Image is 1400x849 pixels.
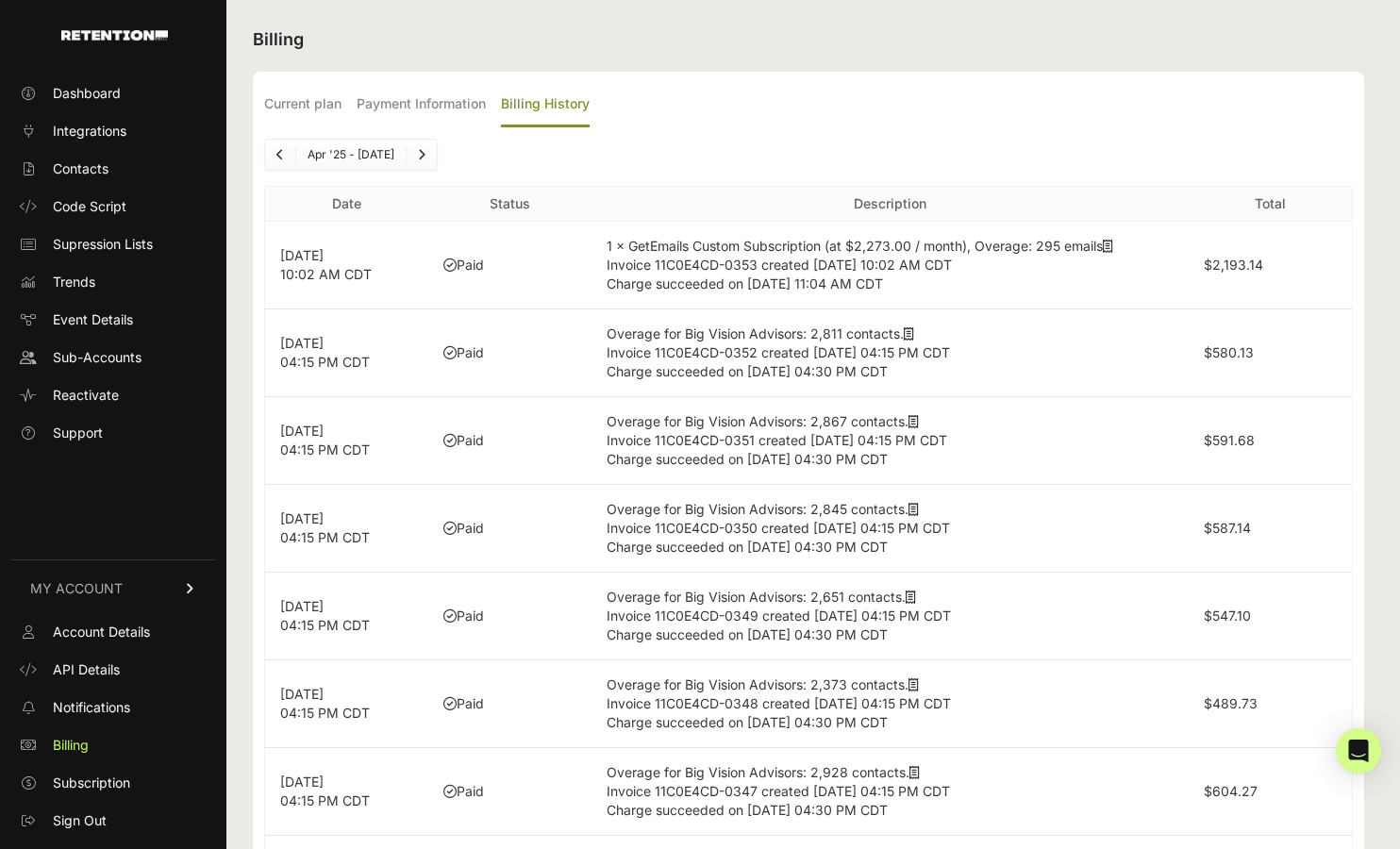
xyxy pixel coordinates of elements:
span: Invoice 11C0E4CD-0352 created [DATE] 04:15 PM CDT [607,344,950,360]
label: $547.10 [1204,608,1251,624]
label: Current plan [264,83,342,127]
img: Retention.com [61,30,168,41]
span: Invoice 11C0E4CD-0353 created [DATE] 10:02 AM CDT [607,257,952,273]
span: Notifications [53,698,130,717]
p: [DATE] 04:15 PM CDT [280,773,413,810]
span: Charge succeeded on [DATE] 04:30 PM CDT [607,714,888,730]
a: Event Details [11,305,215,335]
td: Overage for Big Vision Advisors: 2,651 contacts. [592,573,1190,660]
p: [DATE] 04:15 PM CDT [280,422,413,459]
label: $489.73 [1204,695,1258,711]
a: Billing [11,730,215,760]
td: Paid [428,222,592,309]
span: Charge succeeded on [DATE] 11:04 AM CDT [607,275,883,291]
p: [DATE] 04:15 PM CDT [280,334,413,372]
a: Sign Out [11,806,215,836]
td: Paid [428,485,592,573]
a: Reactivate [11,380,215,410]
a: MY ACCOUNT [11,559,215,617]
span: Charge succeeded on [DATE] 04:30 PM CDT [607,363,888,379]
span: Charge succeeded on [DATE] 04:30 PM CDT [607,802,888,818]
a: Code Script [11,191,215,222]
td: Paid [428,309,592,397]
label: Billing History [501,83,590,127]
span: Charge succeeded on [DATE] 04:30 PM CDT [607,539,888,555]
li: Apr '25 - [DATE] [295,147,406,162]
p: [DATE] 04:15 PM CDT [280,685,413,723]
h2: Billing [253,26,1364,53]
td: Overage for Big Vision Advisors: 2,867 contacts. [592,397,1190,485]
a: Subscription [11,768,215,798]
span: Reactivate [53,386,119,405]
a: Sub-Accounts [11,342,215,373]
span: Subscription [53,774,130,792]
span: Invoice 11C0E4CD-0350 created [DATE] 04:15 PM CDT [607,520,950,536]
span: Supression Lists [53,235,153,254]
span: Dashboard [53,84,121,103]
span: Trends [53,273,95,291]
td: 1 × GetEmails Custom Subscription (at $2,273.00 / month), Overage: 295 emails [592,222,1190,309]
a: Supression Lists [11,229,215,259]
th: Status [428,187,592,222]
td: Overage for Big Vision Advisors: 2,373 contacts. [592,660,1190,748]
a: Integrations [11,116,215,146]
span: Invoice 11C0E4CD-0351 created [DATE] 04:15 PM CDT [607,432,947,448]
span: Sign Out [53,811,107,830]
td: Overage for Big Vision Advisors: 2,845 contacts. [592,485,1190,573]
div: Open Intercom Messenger [1336,728,1381,774]
a: Contacts [11,154,215,184]
a: Previous [265,140,295,170]
span: Invoice 11C0E4CD-0349 created [DATE] 04:15 PM CDT [607,608,951,624]
span: Charge succeeded on [DATE] 04:30 PM CDT [607,451,888,467]
span: Charge succeeded on [DATE] 04:30 PM CDT [607,626,888,642]
span: Sub-Accounts [53,348,142,367]
label: $2,193.14 [1204,257,1263,273]
span: Account Details [53,623,150,641]
label: $587.14 [1204,520,1251,536]
td: Paid [428,573,592,660]
th: Total [1189,187,1352,222]
td: Overage for Big Vision Advisors: 2,811 contacts. [592,309,1190,397]
span: Invoice 11C0E4CD-0347 created [DATE] 04:15 PM CDT [607,783,950,799]
label: Payment Information [357,83,486,127]
a: Trends [11,267,215,297]
span: Code Script [53,197,126,216]
td: Overage for Big Vision Advisors: 2,928 contacts. [592,748,1190,836]
th: Date [265,187,428,222]
a: Dashboard [11,78,215,108]
td: Paid [428,748,592,836]
td: Paid [428,397,592,485]
span: Event Details [53,310,133,329]
label: $604.27 [1204,783,1258,799]
label: $591.68 [1204,432,1255,448]
span: API Details [53,660,120,679]
p: [DATE] 04:15 PM CDT [280,597,413,635]
a: Account Details [11,617,215,647]
span: MY ACCOUNT [30,579,123,598]
p: [DATE] 10:02 AM CDT [280,246,413,284]
a: Notifications [11,692,215,723]
a: Next [407,140,437,170]
p: [DATE] 04:15 PM CDT [280,509,413,547]
span: Contacts [53,159,108,178]
span: Support [53,424,103,442]
label: $580.13 [1204,344,1254,360]
span: Billing [53,736,89,755]
th: Description [592,187,1190,222]
span: Integrations [53,122,126,141]
span: Invoice 11C0E4CD-0348 created [DATE] 04:15 PM CDT [607,695,951,711]
td: Paid [428,660,592,748]
a: API Details [11,655,215,685]
a: Support [11,418,215,448]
